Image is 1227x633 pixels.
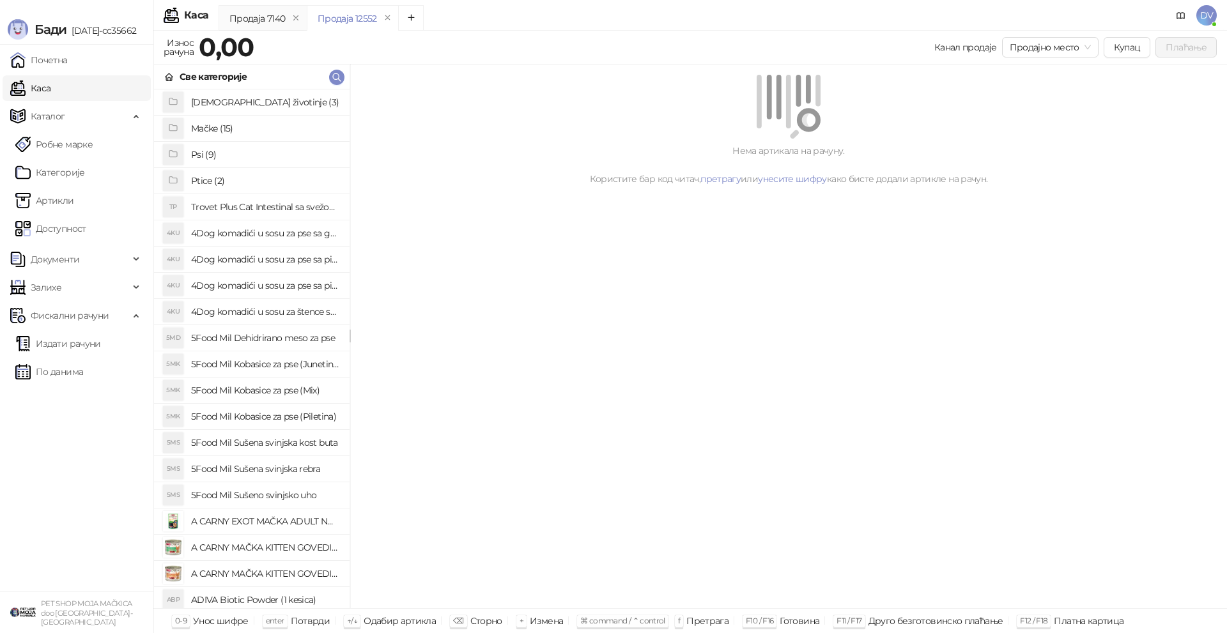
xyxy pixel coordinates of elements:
[163,563,183,584] img: Slika
[868,613,1003,629] div: Друго безготовинско плаћање
[934,40,997,54] div: Канал продаје
[66,25,136,36] span: [DATE]-cc35662
[10,600,36,625] img: 64x64-companyLogo-9f44b8df-f022-41eb-b7d6-300ad218de09.png
[15,216,86,241] a: Доступност
[1020,616,1047,625] span: F12 / F18
[184,10,208,20] div: Каса
[347,616,357,625] span: ↑/↓
[15,359,83,385] a: По данима
[163,380,183,400] div: 5MK
[193,613,249,629] div: Унос шифре
[453,616,463,625] span: ⌫
[470,613,502,629] div: Сторно
[191,118,339,139] h4: Mačke (15)
[163,275,183,296] div: 4KU
[31,275,61,300] span: Залихе
[191,249,339,270] h4: 4Dog komadići u sosu za pse sa piletinom (100g)
[266,616,284,625] span: enter
[163,432,183,453] div: 5MS
[191,144,339,165] h4: Psi (9)
[229,11,285,26] div: Продаја 7140
[837,616,861,625] span: F11 / F17
[31,303,109,328] span: Фискални рачуни
[780,613,819,629] div: Готовина
[191,171,339,191] h4: Ptice (2)
[364,613,436,629] div: Одабир артикла
[700,173,741,185] a: претрагу
[191,354,339,374] h4: 5Food Mil Kobasice za pse (Junetina)
[15,188,74,213] a: ArtikliАртикли
[191,92,339,112] h4: [DEMOGRAPHIC_DATA] životinje (3)
[191,197,339,217] h4: Trovet Plus Cat Intestinal sa svežom ribom (85g)
[580,616,665,625] span: ⌘ command / ⌃ control
[163,537,183,558] img: Slika
[1155,37,1217,57] button: Плаћање
[191,275,339,296] h4: 4Dog komadići u sosu za pse sa piletinom i govedinom (4x100g)
[154,89,350,608] div: grid
[191,328,339,348] h4: 5Food Mil Dehidrirano meso za pse
[35,22,66,37] span: Бади
[163,511,183,531] img: Slika
[31,103,65,129] span: Каталог
[199,31,254,63] strong: 0,00
[163,354,183,374] div: 5MK
[163,485,183,505] div: 5MS
[1010,38,1091,57] span: Продајно место
[1054,613,1123,629] div: Платна картица
[191,537,339,558] h4: A CARNY MAČKA KITTEN GOVEDINA,PILETINA I ZEC 200g
[398,5,424,31] button: Add tab
[678,616,680,625] span: f
[163,223,183,243] div: 4KU
[163,328,183,348] div: 5MD
[10,75,50,101] a: Каса
[291,613,330,629] div: Потврди
[15,331,101,356] a: Издати рачуни
[191,432,339,453] h4: 5Food Mil Sušena svinjska kost buta
[191,563,339,584] h4: A CARNY MAČKA KITTEN GOVEDINA,TELETINA I PILETINA 200g
[163,406,183,427] div: 5MK
[163,590,183,610] div: ABP
[1196,5,1217,26] span: DV
[163,249,183,270] div: 4KU
[191,406,339,427] h4: 5Food Mil Kobasice za pse (Piletina)
[366,144,1212,186] div: Нема артикала на рачуну. Користите бар код читач, или како бисте додали артикле на рачун.
[191,301,339,322] h4: 4Dog komadići u sosu za štence sa piletinom (100g)
[191,459,339,479] h4: 5Food Mil Sušena svinjska rebra
[318,11,377,26] div: Продаја 12552
[163,459,183,479] div: 5MS
[758,173,827,185] a: унесите шифру
[31,247,79,272] span: Документи
[175,616,187,625] span: 0-9
[380,13,396,24] button: remove
[191,590,339,610] h4: ADIVA Biotic Powder (1 kesica)
[191,223,339,243] h4: 4Dog komadići u sosu za pse sa govedinom (100g)
[746,616,773,625] span: F10 / F16
[163,197,183,217] div: TP
[15,132,93,157] a: Робне марке
[1104,37,1151,57] button: Купац
[10,47,68,73] a: Почетна
[180,70,247,84] div: Све категорије
[161,34,196,60] div: Износ рачуна
[41,599,132,627] small: PET SHOP MOJA MAČKICA doo [GEOGRAPHIC_DATA]-[GEOGRAPHIC_DATA]
[191,485,339,505] h4: 5Food Mil Sušeno svinjsko uho
[288,13,304,24] button: remove
[15,160,85,185] a: Категорије
[8,19,28,40] img: Logo
[686,613,729,629] div: Претрага
[1171,5,1191,26] a: Документација
[191,380,339,400] h4: 5Food Mil Kobasice za pse (Mix)
[530,613,563,629] div: Измена
[191,511,339,531] h4: A CARNY EXOT MAČKA ADULT NOJ 85g
[163,301,183,322] div: 4KU
[520,616,523,625] span: +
